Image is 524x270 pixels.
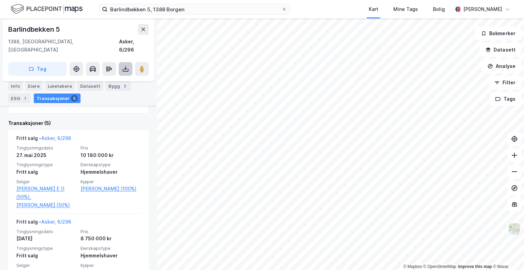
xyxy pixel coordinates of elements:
button: Bokmerker [475,27,521,40]
a: Mapbox [403,264,422,269]
div: 8 750 000 kr [81,235,141,243]
div: 10 180 000 kr [81,151,141,159]
div: Leietakere [45,81,75,91]
a: OpenStreetMap [423,264,456,269]
a: [PERSON_NAME] (50%) [16,201,76,209]
div: ESG [8,94,31,103]
button: Analyse [482,59,521,73]
div: Kart [369,5,378,13]
div: [PERSON_NAME] [463,5,502,13]
div: 1388, [GEOGRAPHIC_DATA], [GEOGRAPHIC_DATA] [8,38,119,54]
iframe: Chat Widget [490,237,524,270]
span: Tinglysningsdato [16,145,76,151]
div: Barlindbekken 5 [8,24,61,35]
div: 1 [21,95,28,102]
input: Søk på adresse, matrikkel, gårdeiere, leietakere eller personer [107,4,281,14]
div: Fritt salg [16,252,76,260]
span: Selger [16,262,76,268]
div: 2 [121,83,128,89]
img: Z [508,223,521,236]
div: Kontrollprogram for chat [490,237,524,270]
div: Hjemmelshaver [81,252,141,260]
div: 5 [71,95,78,102]
a: Improve this map [458,264,492,269]
div: Eiere [25,81,42,91]
a: [PERSON_NAME] E O (50%), [16,185,76,201]
div: Asker, 6/296 [119,38,149,54]
div: Transaksjoner (5) [8,119,149,127]
span: Kjøper [81,262,141,268]
a: Asker, 6/296 [41,135,71,141]
a: Asker, 6/296 [41,219,71,225]
div: Mine Tags [393,5,418,13]
button: Tag [8,62,67,76]
div: Info [8,81,23,91]
img: logo.f888ab2527a4732fd821a326f86c7f29.svg [11,3,83,15]
span: Pris [81,229,141,235]
span: Selger [16,179,76,185]
span: Kjøper [81,179,141,185]
div: 27. mai 2025 [16,151,76,159]
span: Tinglysningsdato [16,229,76,235]
span: Tinglysningstype [16,162,76,168]
span: Eierskapstype [81,245,141,251]
a: [PERSON_NAME] (100%) [81,185,141,193]
div: Fritt salg [16,168,76,176]
div: [DATE] [16,235,76,243]
button: Filter [489,76,521,89]
div: Transaksjoner [34,94,81,103]
div: Fritt salg - [16,218,71,229]
span: Pris [81,145,141,151]
button: Tags [490,92,521,106]
div: Hjemmelshaver [81,168,141,176]
div: Fritt salg - [16,134,71,145]
div: Bygg [106,81,131,91]
span: Eierskapstype [81,162,141,168]
div: Datasett [77,81,103,91]
div: Bolig [433,5,445,13]
span: Tinglysningstype [16,245,76,251]
button: Datasett [480,43,521,57]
